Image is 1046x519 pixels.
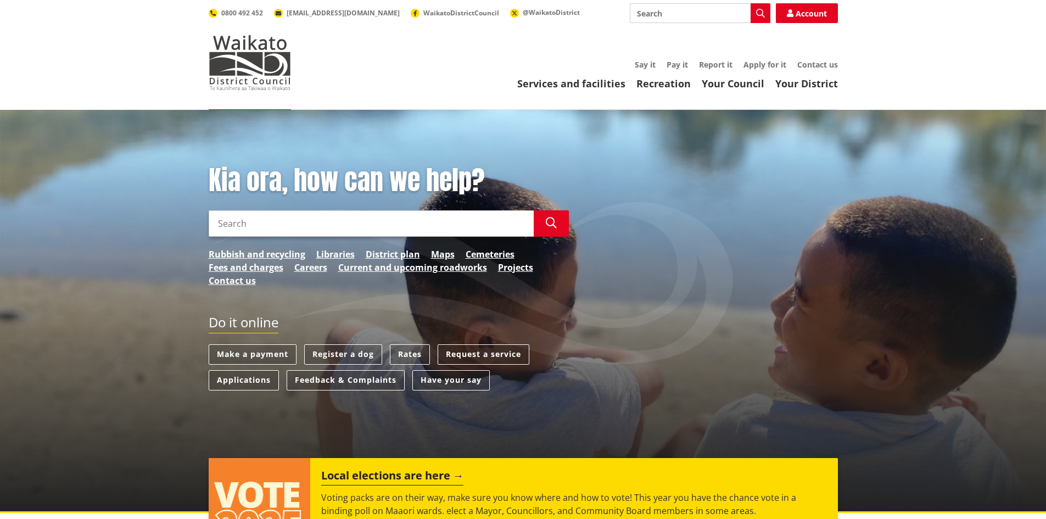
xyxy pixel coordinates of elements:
a: Apply for it [743,59,786,70]
a: District plan [366,248,420,261]
a: Pay it [667,59,688,70]
span: @WaikatoDistrict [523,8,580,17]
a: WaikatoDistrictCouncil [411,8,499,18]
a: Careers [294,261,327,274]
h1: Kia ora, how can we help? [209,165,569,197]
a: [EMAIL_ADDRESS][DOMAIN_NAME] [274,8,400,18]
p: Voting packs are on their way, make sure you know where and how to vote! This year you have the c... [321,491,826,517]
input: Search input [630,3,770,23]
a: Rates [390,344,430,365]
a: Feedback & Complaints [287,370,405,390]
a: 0800 492 452 [209,8,263,18]
h2: Do it online [209,315,278,334]
a: Report it [699,59,732,70]
a: Account [776,3,838,23]
a: Contact us [797,59,838,70]
a: Current and upcoming roadworks [338,261,487,274]
a: Contact us [209,274,256,287]
span: [EMAIL_ADDRESS][DOMAIN_NAME] [287,8,400,18]
a: Your District [775,77,838,90]
a: Cemeteries [466,248,514,261]
a: Applications [209,370,279,390]
a: Projects [498,261,533,274]
a: Request a service [438,344,529,365]
a: Recreation [636,77,691,90]
h2: Local elections are here [321,469,463,485]
span: 0800 492 452 [221,8,263,18]
img: Waikato District Council - Te Kaunihera aa Takiwaa o Waikato [209,35,291,90]
a: Your Council [702,77,764,90]
a: Maps [431,248,455,261]
a: Rubbish and recycling [209,248,305,261]
a: @WaikatoDistrict [510,8,580,17]
a: Services and facilities [517,77,625,90]
a: Register a dog [304,344,382,365]
span: WaikatoDistrictCouncil [423,8,499,18]
a: Say it [635,59,656,70]
a: Libraries [316,248,355,261]
input: Search input [209,210,534,237]
a: Have your say [412,370,490,390]
a: Fees and charges [209,261,283,274]
a: Make a payment [209,344,297,365]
